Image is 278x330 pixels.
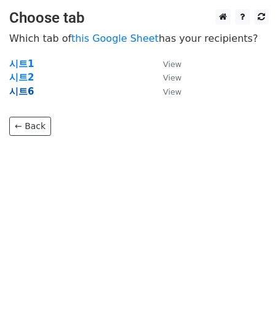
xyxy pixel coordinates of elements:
[9,86,34,97] a: 시트6
[151,72,181,83] a: View
[9,32,269,45] p: Which tab of has your recipients?
[163,87,181,96] small: View
[216,271,278,330] iframe: Chat Widget
[9,117,51,136] a: ← Back
[163,73,181,82] small: View
[151,86,181,97] a: View
[9,9,269,27] h3: Choose tab
[151,58,181,69] a: View
[71,33,159,44] a: this Google Sheet
[163,60,181,69] small: View
[9,58,34,69] a: 시트1
[9,72,34,83] a: 시트2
